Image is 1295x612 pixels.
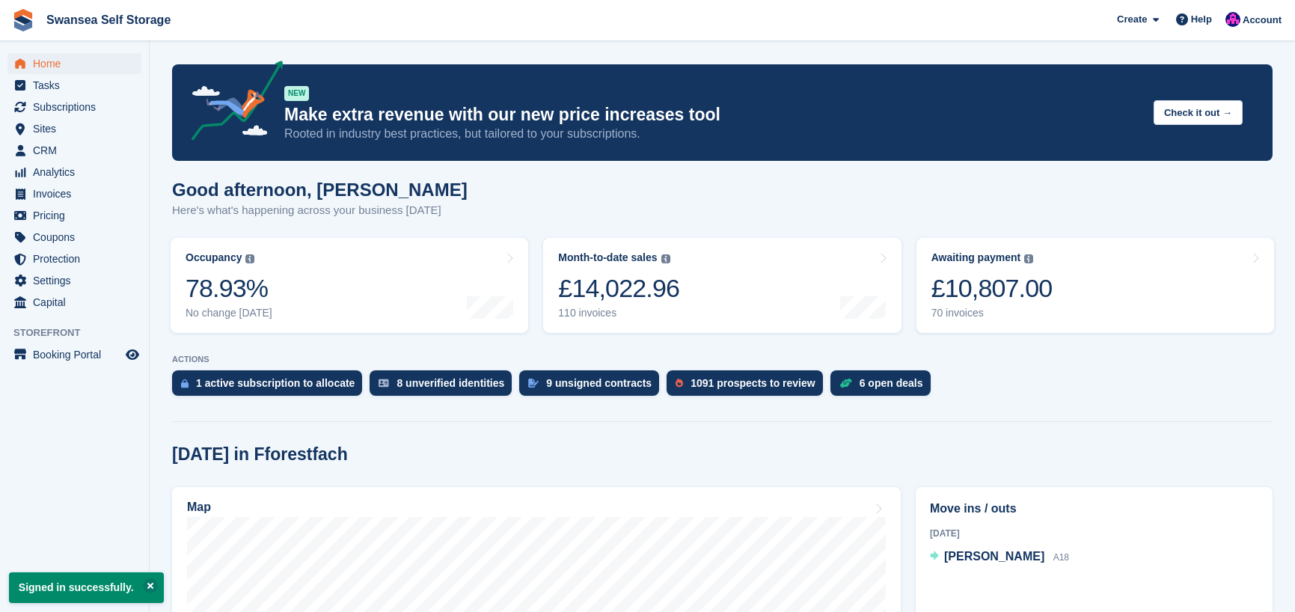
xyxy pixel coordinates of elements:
span: Help [1191,12,1212,27]
a: menu [7,270,141,291]
span: Sites [33,118,123,139]
span: Analytics [33,162,123,183]
a: Occupancy 78.93% No change [DATE] [171,238,528,333]
img: deal-1b604bf984904fb50ccaf53a9ad4b4a5d6e5aea283cecdc64d6e3604feb123c2.svg [839,378,852,388]
p: Here's what's happening across your business [DATE] [172,202,468,219]
img: verify_identity-adf6edd0f0f0b5bbfe63781bf79b02c33cf7c696d77639b501bdc392416b5a36.svg [379,379,389,388]
a: menu [7,162,141,183]
p: Signed in successfully. [9,572,164,603]
span: Subscriptions [33,97,123,117]
a: Awaiting payment £10,807.00 70 invoices [916,238,1274,333]
div: 6 open deals [860,377,923,389]
img: icon-info-grey-7440780725fd019a000dd9b08b2336e03edf1995a4989e88bcd33f0948082b44.svg [1024,254,1033,263]
a: 1091 prospects to review [667,370,830,403]
a: menu [7,227,141,248]
a: 1 active subscription to allocate [172,370,370,403]
a: menu [7,140,141,161]
div: No change [DATE] [186,307,272,319]
div: 110 invoices [558,307,679,319]
div: 9 unsigned contracts [546,377,652,389]
a: menu [7,97,141,117]
a: menu [7,75,141,96]
div: £14,022.96 [558,273,679,304]
div: NEW [284,86,309,101]
img: Donna Davies [1225,12,1240,27]
img: price-adjustments-announcement-icon-8257ccfd72463d97f412b2fc003d46551f7dbcb40ab6d574587a9cd5c0d94... [179,61,284,146]
div: Month-to-date sales [558,251,657,264]
span: Account [1243,13,1282,28]
a: menu [7,344,141,365]
p: ACTIONS [172,355,1273,364]
img: contract_signature_icon-13c848040528278c33f63329250d36e43548de30e8caae1d1a13099fd9432cc5.svg [528,379,539,388]
img: icon-info-grey-7440780725fd019a000dd9b08b2336e03edf1995a4989e88bcd33f0948082b44.svg [245,254,254,263]
a: Preview store [123,346,141,364]
span: Create [1117,12,1147,27]
span: Booking Portal [33,344,123,365]
span: CRM [33,140,123,161]
span: [PERSON_NAME] [944,550,1044,563]
img: active_subscription_to_allocate_icon-d502201f5373d7db506a760aba3b589e785aa758c864c3986d89f69b8ff3... [181,379,189,388]
span: Tasks [33,75,123,96]
h2: Map [187,501,211,514]
span: Coupons [33,227,123,248]
span: A18 [1053,552,1069,563]
a: menu [7,183,141,204]
a: 9 unsigned contracts [519,370,667,403]
div: 1091 prospects to review [691,377,815,389]
a: menu [7,118,141,139]
div: 8 unverified identities [397,377,504,389]
p: Make extra revenue with our new price increases tool [284,104,1142,126]
h1: Good afternoon, [PERSON_NAME] [172,180,468,200]
span: Pricing [33,205,123,226]
span: Home [33,53,123,74]
a: 8 unverified identities [370,370,519,403]
span: Invoices [33,183,123,204]
div: 78.93% [186,273,272,304]
a: menu [7,53,141,74]
a: menu [7,292,141,313]
a: Month-to-date sales £14,022.96 110 invoices [543,238,901,333]
button: Check it out → [1154,100,1243,125]
a: [PERSON_NAME] A18 [930,548,1069,567]
img: stora-icon-8386f47178a22dfd0bd8f6a31ec36ba5ce8667c1dd55bd0f319d3a0aa187defe.svg [12,9,34,31]
img: prospect-51fa495bee0391a8d652442698ab0144808aea92771e9ea1ae160a38d050c398.svg [676,379,683,388]
div: £10,807.00 [931,273,1053,304]
span: Protection [33,248,123,269]
div: 1 active subscription to allocate [196,377,355,389]
div: Occupancy [186,251,242,264]
a: Swansea Self Storage [40,7,177,32]
div: Awaiting payment [931,251,1021,264]
p: Rooted in industry best practices, but tailored to your subscriptions. [284,126,1142,142]
span: Storefront [13,325,149,340]
div: [DATE] [930,527,1258,540]
h2: Move ins / outs [930,500,1258,518]
img: icon-info-grey-7440780725fd019a000dd9b08b2336e03edf1995a4989e88bcd33f0948082b44.svg [661,254,670,263]
a: menu [7,248,141,269]
h2: [DATE] in Fforestfach [172,444,348,465]
a: 6 open deals [830,370,938,403]
a: menu [7,205,141,226]
div: 70 invoices [931,307,1053,319]
span: Capital [33,292,123,313]
span: Settings [33,270,123,291]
